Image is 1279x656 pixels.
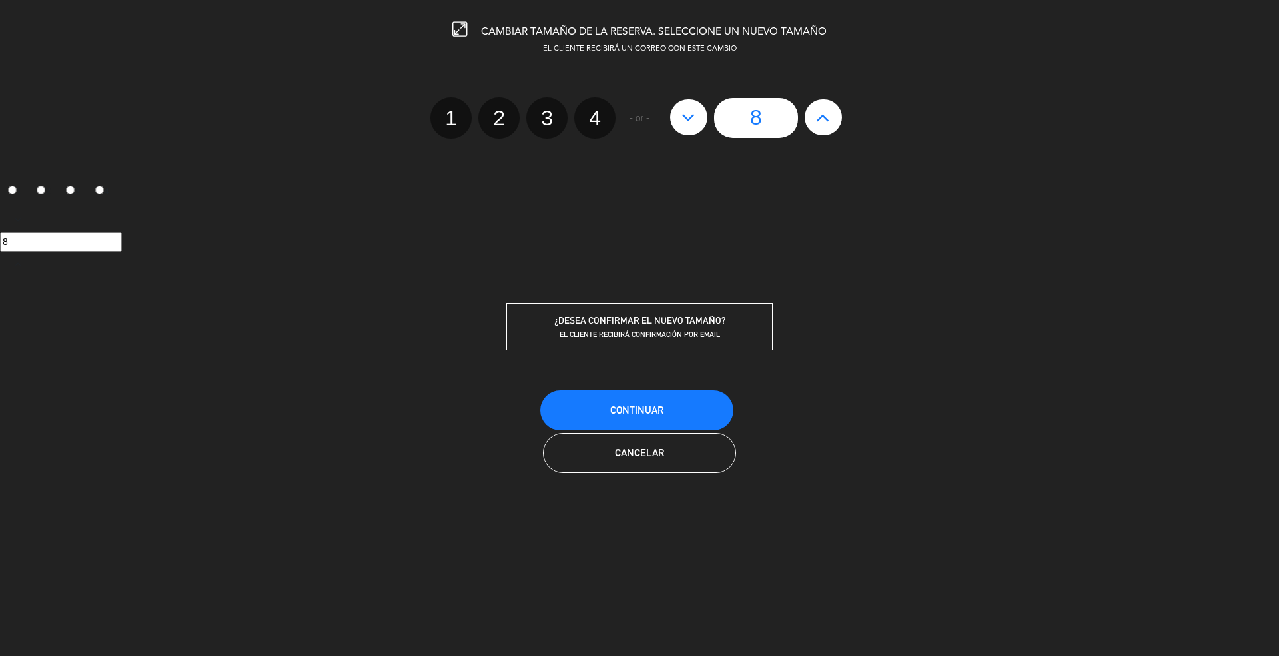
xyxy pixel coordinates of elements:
button: Cancelar [543,433,736,473]
span: EL CLIENTE RECIBIRÁ CONFIRMACIÓN POR EMAIL [560,330,720,339]
label: 2 [478,97,520,139]
input: 3 [66,186,75,194]
label: 3 [59,180,88,203]
label: 3 [526,97,568,139]
label: 1 [430,97,472,139]
label: 4 [87,180,117,203]
input: 1 [8,186,17,194]
span: Cancelar [615,447,664,458]
span: ¿DESEA CONFIRMAR EL NUEVO TAMAÑO? [554,315,725,326]
button: Continuar [540,390,733,430]
label: 4 [574,97,616,139]
span: CAMBIAR TAMAÑO DE LA RESERVA. SELECCIONE UN NUEVO TAMAÑO [481,27,827,37]
label: 2 [29,180,59,203]
input: 2 [37,186,45,194]
input: 4 [95,186,104,194]
span: EL CLIENTE RECIBIRÁ UN CORREO CON ESTE CAMBIO [543,45,737,53]
span: Continuar [610,404,663,416]
span: - or - [630,111,649,126]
